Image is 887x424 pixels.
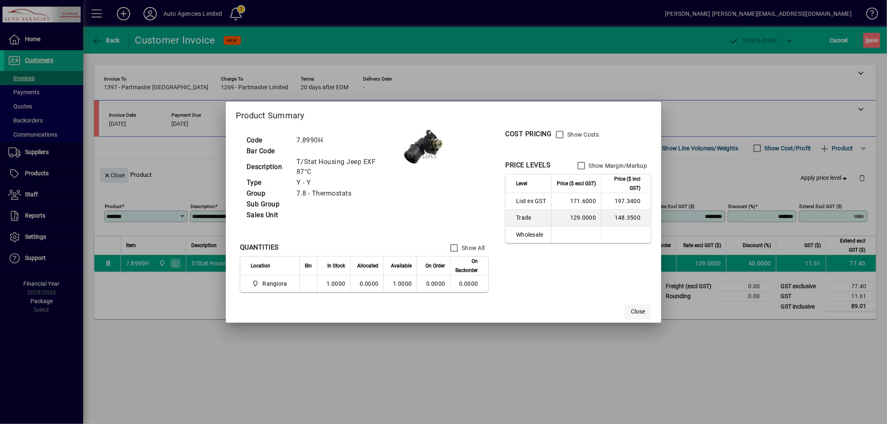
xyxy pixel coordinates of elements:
label: Show All [460,244,484,252]
label: Show Margin/Markup [587,162,647,170]
span: Wholesale [516,230,546,239]
td: 197.3400 [601,193,651,210]
td: 1.0000 [383,275,417,292]
td: 0.0000 [350,275,383,292]
span: Close [631,307,645,316]
td: 7.8990H [292,135,402,146]
td: Code [242,135,292,146]
td: Description [242,157,292,177]
img: contain [402,126,444,168]
div: PRICE LEVELS [505,160,551,170]
span: Price ($ excl GST) [557,179,596,188]
span: List ex GST [516,197,546,205]
span: On Order [425,261,445,270]
span: Available [391,261,412,270]
span: 0.0000 [426,280,445,287]
td: 129.0000 [551,210,601,226]
h2: Product Summary [226,102,661,126]
td: Bar Code [242,146,292,157]
td: Group [242,188,292,199]
td: 7.8 - Thermostats [292,188,402,199]
span: Rangiora [262,279,287,288]
td: 171.6000 [551,193,601,210]
span: On Backorder [455,257,478,275]
td: 148.3500 [601,210,651,226]
td: 0.0000 [450,275,488,292]
span: Level [516,179,527,188]
td: 1.0000 [317,275,350,292]
span: Rangiora [251,279,291,289]
span: Location [251,261,270,270]
span: In Stock [327,261,345,270]
span: Trade [516,213,546,222]
td: Sub Group [242,199,292,210]
span: Allocated [357,261,378,270]
td: Sales Unit [242,210,292,221]
span: Bin [305,261,312,270]
div: COST PRICING [505,129,551,139]
label: Show Costs [566,130,599,139]
button: Close [625,304,651,319]
span: Price ($ incl GST) [606,174,640,193]
td: Y - Y [292,177,402,188]
td: Type [242,177,292,188]
td: T/Stat Housing Jeep EXF 87°C [292,157,402,177]
div: QUANTITIES [240,243,279,252]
